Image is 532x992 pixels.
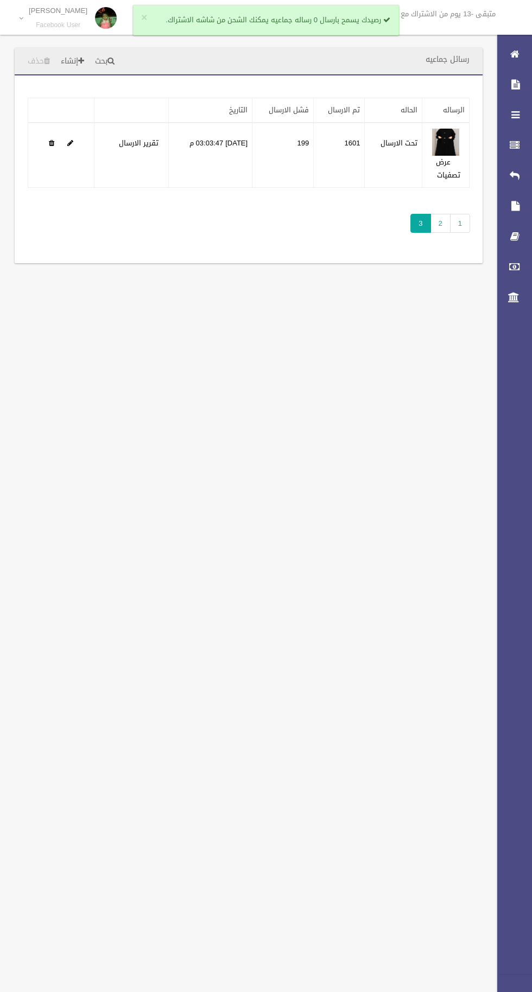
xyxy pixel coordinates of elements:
td: [DATE] 03:03:47 م [168,123,252,188]
header: رسائل جماعيه [413,49,483,70]
a: تقرير الارسال [119,136,159,150]
td: 1601 [314,123,365,188]
small: Facebook User [29,21,87,29]
a: 1 [450,214,470,233]
label: تحت الارسال [381,137,417,150]
a: Edit [67,136,73,150]
th: الرساله [422,98,470,123]
a: التاريخ [229,103,248,117]
th: الحاله [365,98,422,123]
div: رصيدك يسمح بارسال 0 رساله جماعيه يمكنك الشحن من شاشه الاشتراك. [133,5,399,35]
p: [PERSON_NAME] [29,7,87,15]
img: 638960511784250685.jpg [432,129,459,156]
a: Edit [432,136,459,150]
a: فشل الارسال [269,103,309,117]
button: × [141,12,147,23]
a: إنشاء [56,52,88,72]
a: تم الارسال [328,103,360,117]
span: 3 [410,214,430,233]
td: 199 [252,123,314,188]
a: 2 [430,214,451,233]
a: عرض تصفيات [436,155,460,182]
a: بحث [91,52,119,72]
